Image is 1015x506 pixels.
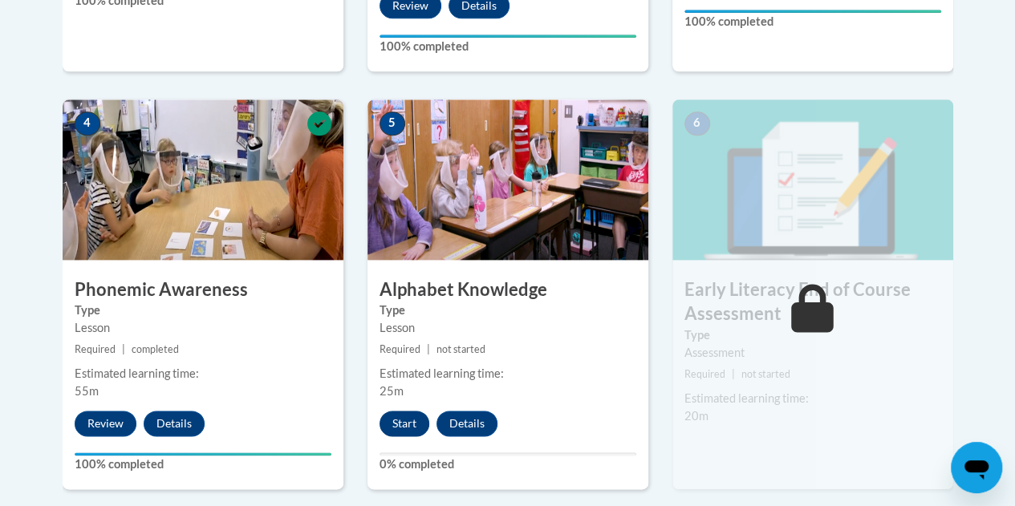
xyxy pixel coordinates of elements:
label: Type [684,326,941,344]
span: 55m [75,384,99,398]
span: | [732,368,735,380]
label: Type [75,302,331,319]
h3: Early Literacy End of Course Assessment [672,277,953,327]
span: 6 [684,111,710,136]
span: Required [75,343,116,355]
iframe: Button to launch messaging window [951,442,1002,493]
div: Lesson [380,319,636,337]
label: Type [380,302,636,319]
span: Required [380,343,420,355]
div: Your progress [684,10,941,13]
span: | [122,343,125,355]
span: 4 [75,111,100,136]
div: Your progress [380,34,636,38]
div: Estimated learning time: [380,365,636,383]
label: 100% completed [380,38,636,55]
span: 25m [380,384,404,398]
span: 5 [380,111,405,136]
img: Course Image [63,99,343,260]
button: Start [380,411,429,436]
button: Details [144,411,205,436]
span: not started [741,368,790,380]
button: Details [436,411,497,436]
div: Lesson [75,319,331,337]
div: Your progress [75,452,331,455]
label: 100% completed [684,13,941,30]
label: 0% completed [380,455,636,473]
div: Estimated learning time: [75,365,331,383]
h3: Alphabet Knowledge [367,277,648,302]
span: 20m [684,409,708,423]
img: Course Image [672,99,953,260]
span: completed [132,343,179,355]
span: Required [684,368,725,380]
span: | [427,343,430,355]
button: Review [75,411,136,436]
div: Assessment [684,344,941,362]
label: 100% completed [75,455,331,473]
img: Course Image [367,99,648,260]
span: not started [436,343,485,355]
div: Estimated learning time: [684,390,941,407]
h3: Phonemic Awareness [63,277,343,302]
